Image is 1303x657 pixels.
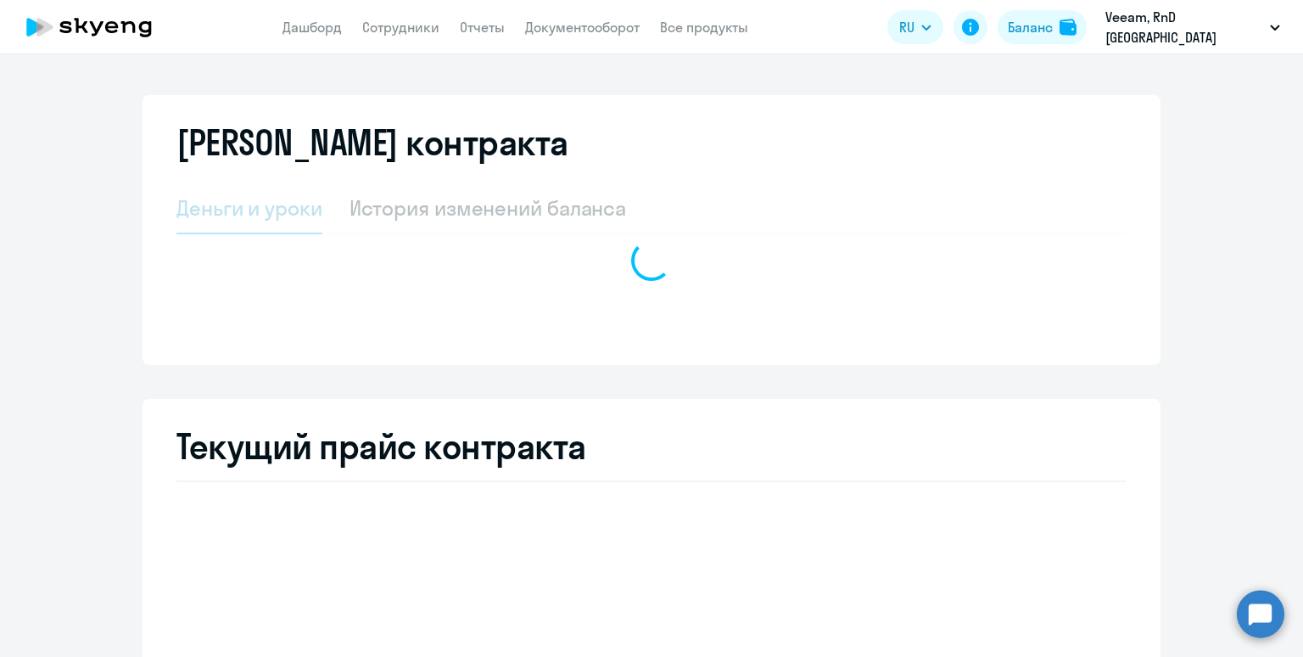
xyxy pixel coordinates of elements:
a: Дашборд [282,19,342,36]
a: Отчеты [460,19,505,36]
p: Veeam, RnD [GEOGRAPHIC_DATA] [1105,7,1263,48]
div: Баланс [1008,17,1053,37]
a: Сотрудники [362,19,439,36]
a: Все продукты [660,19,748,36]
img: balance [1060,19,1077,36]
button: RU [887,10,943,44]
button: Veeam, RnD [GEOGRAPHIC_DATA] [1097,7,1289,48]
h2: [PERSON_NAME] контракта [176,122,568,163]
span: RU [899,17,914,37]
h2: Текущий прайс контракта [176,426,1127,467]
a: Документооборот [525,19,640,36]
button: Балансbalance [998,10,1087,44]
